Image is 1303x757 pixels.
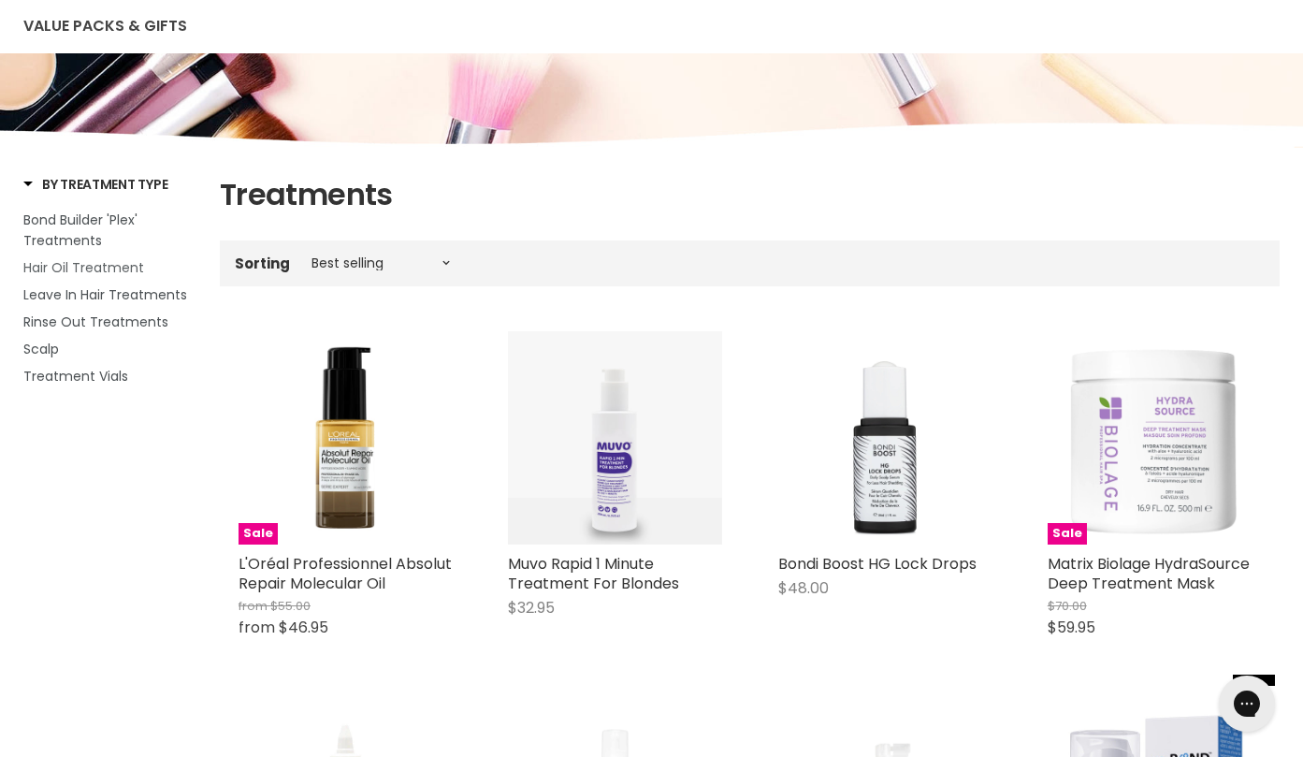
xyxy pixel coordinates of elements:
[778,553,977,575] a: Bondi Boost HG Lock Drops
[1048,523,1087,545] span: Sale
[23,312,196,332] a: Rinse Out Treatments
[1048,331,1261,545] img: Matrix Biolage HydraSource Deep Treatment Mask
[235,255,290,271] label: Sorting
[23,339,196,359] a: Scalp
[508,553,679,594] a: Muvo Rapid 1 Minute Treatment For Blondes
[220,175,1280,214] h1: Treatments
[239,523,278,545] span: Sale
[279,617,328,638] span: $46.95
[23,285,187,304] span: Leave In Hair Treatments
[508,597,555,619] span: $32.95
[9,7,201,46] a: Value Packs & Gifts
[239,331,452,545] a: L'Oréal Professionnel Absolut Repair Molecular OilSale
[239,617,275,638] span: from
[778,577,829,599] span: $48.00
[1209,669,1284,738] iframe: Gorgias live chat messenger
[1048,617,1095,638] span: $59.95
[1048,597,1087,615] span: $70.00
[778,331,992,545] img: Bondi Boost HG Lock Drops
[23,175,167,194] h3: By Treatment Type
[23,258,144,277] span: Hair Oil Treatment
[1048,553,1250,594] a: Matrix Biolage HydraSource Deep Treatment Mask
[1048,331,1261,545] a: Matrix Biolage HydraSource Deep Treatment MaskSale
[23,367,128,386] span: Treatment Vials
[23,257,196,278] a: Hair Oil Treatment
[23,313,168,331] span: Rinse Out Treatments
[270,597,311,615] span: $55.00
[23,211,138,250] span: Bond Builder 'Plex' Treatments
[239,597,268,615] span: from
[23,366,196,386] a: Treatment Vials
[239,331,452,545] img: L'Oréal Professionnel Absolut Repair Molecular Oil
[239,553,452,594] a: L'Oréal Professionnel Absolut Repair Molecular Oil
[23,340,59,358] span: Scalp
[23,210,196,251] a: Bond Builder 'Plex' Treatments
[23,284,196,305] a: Leave In Hair Treatments
[508,331,721,545] img: Muvo Rapid 1 Minute Treatment For Blondes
